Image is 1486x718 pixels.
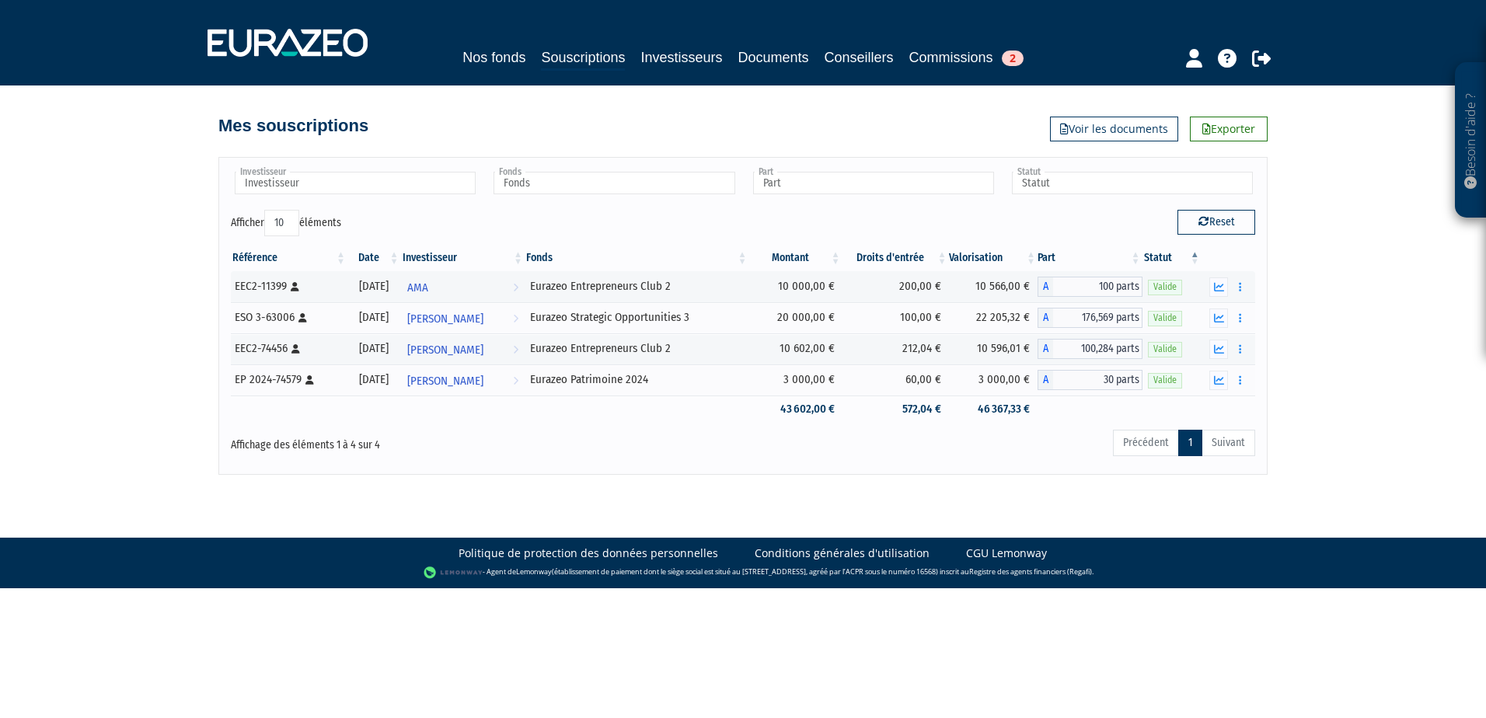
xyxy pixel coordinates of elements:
[407,367,483,396] span: [PERSON_NAME]
[1177,210,1255,235] button: Reset
[291,282,299,291] i: [Français] Personne physique
[401,333,525,364] a: [PERSON_NAME]
[1053,339,1142,359] span: 100,284 parts
[749,333,842,364] td: 10 602,00 €
[235,340,342,357] div: EEC2-74456
[407,305,483,333] span: [PERSON_NAME]
[755,545,930,561] a: Conditions générales d'utilisation
[842,364,949,396] td: 60,00 €
[291,344,300,354] i: [Français] Personne physique
[530,278,744,295] div: Eurazeo Entrepreneurs Club 2
[513,336,518,364] i: Voir l'investisseur
[530,340,744,357] div: Eurazeo Entrepreneurs Club 2
[298,313,307,322] i: [Français] Personne physique
[1148,280,1182,295] span: Valide
[1038,370,1053,390] span: A
[909,47,1024,68] a: Commissions2
[1038,308,1053,328] span: A
[401,271,525,302] a: AMA
[1038,277,1142,297] div: A - Eurazeo Entrepreneurs Club 2
[513,305,518,333] i: Voir l'investisseur
[231,245,347,271] th: Référence : activer pour trier la colonne par ordre croissant
[749,396,842,423] td: 43 602,00 €
[407,336,483,364] span: [PERSON_NAME]
[459,545,718,561] a: Politique de protection des données personnelles
[1462,71,1480,211] p: Besoin d'aide ?
[1053,370,1142,390] span: 30 parts
[949,245,1038,271] th: Valorisation: activer pour trier la colonne par ordre croissant
[1002,51,1024,66] span: 2
[1142,245,1202,271] th: Statut : activer pour trier la colonne par ordre d&eacute;croissant
[1178,430,1202,456] a: 1
[1038,339,1053,359] span: A
[541,47,625,71] a: Souscriptions
[208,29,368,57] img: 1732889491-logotype_eurazeo_blanc_rvb.png
[1148,342,1182,357] span: Valide
[738,47,809,68] a: Documents
[353,340,396,357] div: [DATE]
[525,245,749,271] th: Fonds: activer pour trier la colonne par ordre croissant
[1050,117,1178,141] a: Voir les documents
[949,364,1038,396] td: 3 000,00 €
[842,302,949,333] td: 100,00 €
[1053,308,1142,328] span: 176,569 parts
[218,117,368,135] h4: Mes souscriptions
[513,367,518,396] i: Voir l'investisseur
[235,309,342,326] div: ESO 3-63006
[401,364,525,396] a: [PERSON_NAME]
[347,245,401,271] th: Date: activer pour trier la colonne par ordre croissant
[749,302,842,333] td: 20 000,00 €
[235,371,342,388] div: EP 2024-74579
[842,396,949,423] td: 572,04 €
[305,375,314,385] i: [Français] Personne physique
[949,333,1038,364] td: 10 596,01 €
[1038,245,1142,271] th: Part: activer pour trier la colonne par ordre croissant
[1038,308,1142,328] div: A - Eurazeo Strategic Opportunities 3
[424,565,483,580] img: logo-lemonway.png
[513,274,518,302] i: Voir l'investisseur
[16,565,1470,580] div: - Agent de (établissement de paiement dont le siège social est situé au [STREET_ADDRESS], agréé p...
[949,396,1038,423] td: 46 367,33 €
[1190,117,1268,141] a: Exporter
[949,271,1038,302] td: 10 566,00 €
[264,210,299,236] select: Afficheréléments
[231,210,341,236] label: Afficher éléments
[353,309,396,326] div: [DATE]
[1038,339,1142,359] div: A - Eurazeo Entrepreneurs Club 2
[966,545,1047,561] a: CGU Lemonway
[842,271,949,302] td: 200,00 €
[749,245,842,271] th: Montant: activer pour trier la colonne par ordre croissant
[969,566,1092,577] a: Registre des agents financiers (Regafi)
[1038,370,1142,390] div: A - Eurazeo Patrimoine 2024
[516,566,552,577] a: Lemonway
[231,428,644,453] div: Affichage des éléments 1 à 4 sur 4
[949,302,1038,333] td: 22 205,32 €
[825,47,894,68] a: Conseillers
[530,371,744,388] div: Eurazeo Patrimoine 2024
[353,278,396,295] div: [DATE]
[1148,373,1182,388] span: Valide
[1148,311,1182,326] span: Valide
[401,245,525,271] th: Investisseur: activer pour trier la colonne par ordre croissant
[1038,277,1053,297] span: A
[749,271,842,302] td: 10 000,00 €
[530,309,744,326] div: Eurazeo Strategic Opportunities 3
[842,333,949,364] td: 212,04 €
[401,302,525,333] a: [PERSON_NAME]
[640,47,722,68] a: Investisseurs
[407,274,428,302] span: AMA
[749,364,842,396] td: 3 000,00 €
[462,47,525,68] a: Nos fonds
[842,245,949,271] th: Droits d'entrée: activer pour trier la colonne par ordre croissant
[235,278,342,295] div: EEC2-11399
[353,371,396,388] div: [DATE]
[1053,277,1142,297] span: 100 parts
